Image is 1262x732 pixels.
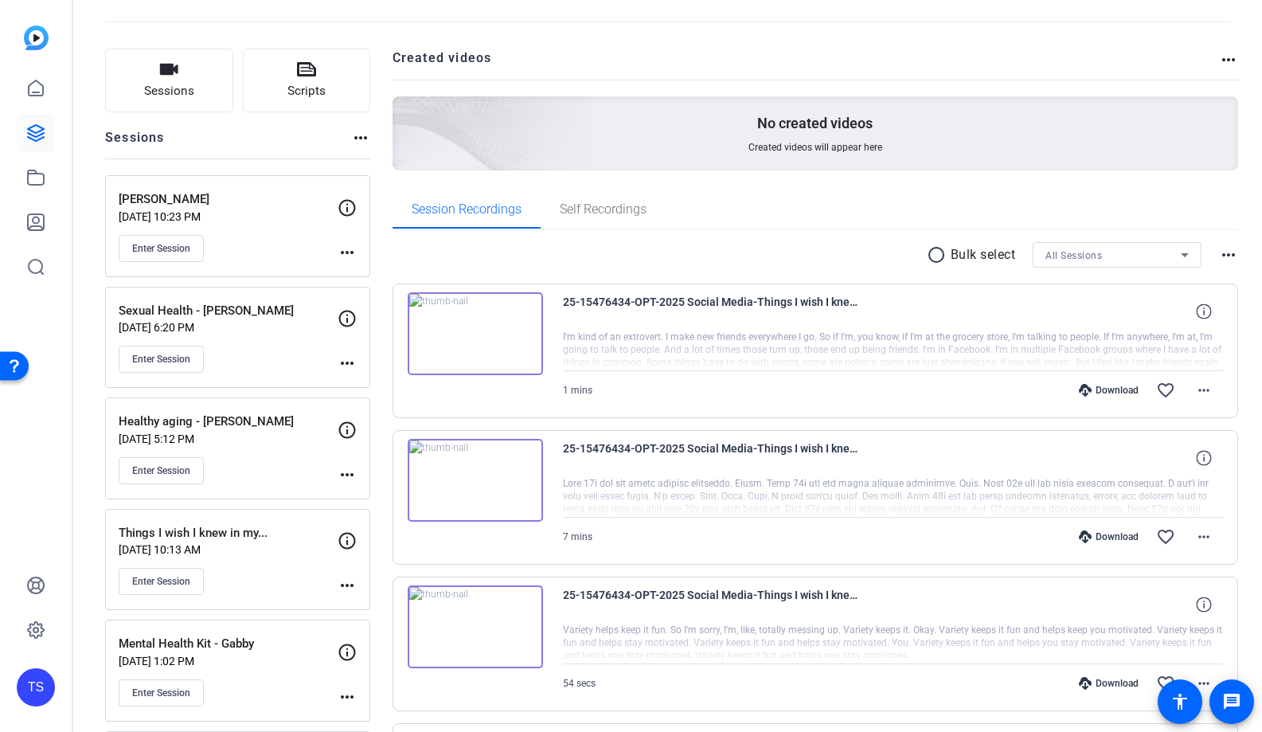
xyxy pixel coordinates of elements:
p: [DATE] 10:13 AM [119,543,338,556]
mat-icon: more_horiz [1194,527,1213,546]
p: [DATE] 1:02 PM [119,655,338,667]
div: TS [17,668,55,707]
mat-icon: more_horiz [1219,245,1238,264]
mat-icon: message [1222,692,1241,711]
button: Sessions [105,49,233,112]
mat-icon: more_horiz [338,687,357,707]
div: Download [1071,530,1147,543]
mat-icon: more_horiz [338,243,357,262]
img: blue-gradient.svg [24,25,49,50]
mat-icon: more_horiz [351,128,370,147]
span: 1 mins [563,385,592,396]
img: thumb-nail [408,439,543,522]
button: Enter Session [119,679,204,707]
button: Enter Session [119,568,204,595]
p: [DATE] 6:20 PM [119,321,338,334]
button: Enter Session [119,235,204,262]
span: Session Recordings [412,203,522,216]
p: [PERSON_NAME] [119,190,338,209]
mat-icon: more_horiz [338,576,357,595]
mat-icon: more_horiz [1194,381,1213,400]
span: 7 mins [563,531,592,542]
mat-icon: more_horiz [1194,674,1213,693]
mat-icon: favorite_border [1156,527,1175,546]
p: Healthy aging - [PERSON_NAME] [119,413,338,431]
span: Enter Session [132,687,190,699]
button: Scripts [243,49,371,112]
button: Enter Session [119,346,204,373]
p: Bulk select [951,245,1016,264]
p: Sexual Health - [PERSON_NAME] [119,302,338,320]
mat-icon: more_horiz [1219,50,1238,69]
div: Download [1071,384,1147,397]
span: Scripts [287,82,326,100]
mat-icon: more_horiz [338,465,357,484]
h2: Created videos [393,49,1220,80]
p: Things I wish I knew in my... [119,524,338,542]
span: 25-15476434-OPT-2025 Social Media-Things I wish I knew in my...-[PERSON_NAME]-2025-08-26-16-56-42... [563,292,858,331]
p: [DATE] 5:12 PM [119,433,338,445]
span: Enter Session [132,242,190,255]
img: thumb-nail [408,292,543,375]
span: Enter Session [132,575,190,588]
p: Mental Health Kit - Gabby [119,635,338,653]
span: 25-15476434-OPT-2025 Social Media-Things I wish I knew in my...-[PERSON_NAME]-2025-08-26-16-48-54... [563,439,858,477]
mat-icon: favorite_border [1156,674,1175,693]
mat-icon: favorite_border [1156,381,1175,400]
h2: Sessions [105,128,165,159]
mat-icon: more_horiz [338,354,357,373]
mat-icon: accessibility [1170,692,1190,711]
img: thumb-nail [408,585,543,668]
p: No created videos [757,114,873,133]
span: Created videos will appear here [748,141,882,154]
span: 54 secs [563,678,596,689]
mat-icon: radio_button_unchecked [927,245,951,264]
span: All Sessions [1045,250,1102,261]
span: Sessions [144,82,194,100]
p: [DATE] 10:23 PM [119,210,338,223]
button: Enter Session [119,457,204,484]
span: Self Recordings [560,203,647,216]
div: Download [1071,677,1147,690]
span: 25-15476434-OPT-2025 Social Media-Things I wish I knew in my...-[PERSON_NAME]-2025-08-26-16-47-17... [563,585,858,624]
span: Enter Session [132,353,190,366]
span: Enter Session [132,464,190,477]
